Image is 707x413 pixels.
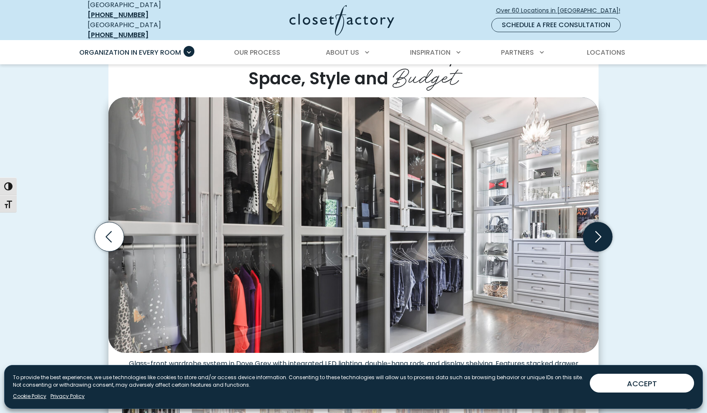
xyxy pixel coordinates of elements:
span: Budget [392,58,458,91]
span: Locations [587,48,625,57]
span: Our Process [234,48,280,57]
span: Partners [501,48,534,57]
button: Next slide [580,219,616,255]
img: Glass-front wardrobe system in Dove Grey with integrated LED lighting, double-hang rods, and disp... [108,97,599,353]
nav: Primary Menu [73,41,634,64]
a: Privacy Policy [50,393,85,400]
button: Previous slide [91,219,127,255]
span: About Us [326,48,359,57]
button: ACCEPT [590,374,694,393]
span: Over 60 Locations in [GEOGRAPHIC_DATA]! [496,6,627,15]
img: Closet Factory Logo [289,5,394,35]
span: Organization in Every Room [79,48,181,57]
span: Inspiration [410,48,450,57]
figcaption: Glass-front wardrobe system in Dove Grey with integrated LED lighting, double-hang rods, and disp... [108,353,599,376]
span: Space, Style and [249,67,388,90]
p: To provide the best experiences, we use technologies like cookies to store and/or access device i... [13,374,583,389]
a: [PHONE_NUMBER] [88,30,148,40]
a: [PHONE_NUMBER] [88,10,148,20]
a: Over 60 Locations in [GEOGRAPHIC_DATA]! [496,3,627,18]
a: Schedule a Free Consultation [491,18,621,32]
div: [GEOGRAPHIC_DATA] [88,20,209,40]
a: Cookie Policy [13,393,46,400]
